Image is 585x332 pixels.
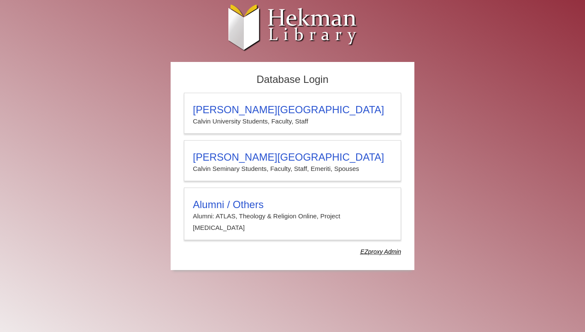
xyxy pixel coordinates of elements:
h2: Database Login [180,71,405,88]
a: [PERSON_NAME][GEOGRAPHIC_DATA]Calvin University Students, Faculty, Staff [184,93,401,134]
a: [PERSON_NAME][GEOGRAPHIC_DATA]Calvin Seminary Students, Faculty, Staff, Emeriti, Spouses [184,140,401,181]
h3: Alumni / Others [193,199,392,211]
dfn: Use Alumni login [360,248,401,255]
p: Calvin University Students, Faculty, Staff [193,116,392,127]
h3: [PERSON_NAME][GEOGRAPHIC_DATA] [193,151,392,163]
p: Calvin Seminary Students, Faculty, Staff, Emeriti, Spouses [193,163,392,174]
summary: Alumni / OthersAlumni: ATLAS, Theology & Religion Online, Project [MEDICAL_DATA] [193,199,392,233]
h3: [PERSON_NAME][GEOGRAPHIC_DATA] [193,104,392,116]
p: Alumni: ATLAS, Theology & Religion Online, Project [MEDICAL_DATA] [193,211,392,233]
